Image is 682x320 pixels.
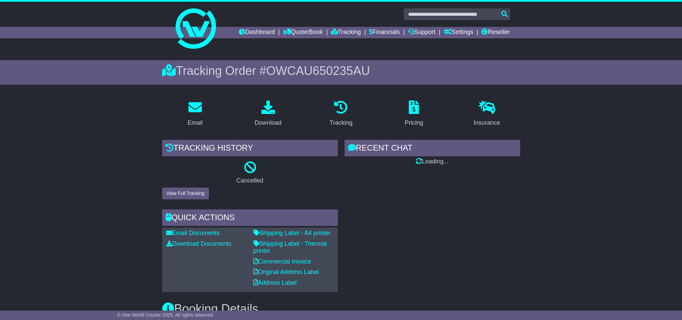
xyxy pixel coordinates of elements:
[162,140,338,158] div: Tracking history
[187,118,203,127] div: Email
[253,258,311,265] a: Commercial Invoice
[253,279,297,286] a: Address Label
[481,27,510,38] a: Reseller
[253,240,327,254] a: Shipping Label - Thermal printer
[239,27,275,38] a: Dashboard
[117,312,214,318] span: © One World Courier 2025. All rights reserved.
[345,140,520,158] div: RECENT CHAT
[253,230,331,236] a: Shipping Label - A4 printer
[183,98,207,130] a: Email
[408,27,435,38] a: Support
[162,302,520,316] h3: Booking Details
[469,98,505,130] a: Insurance
[369,27,400,38] a: Financials
[166,230,220,236] a: Email Documents
[253,269,319,275] a: Original Address Label
[331,27,361,38] a: Tracking
[162,177,338,185] p: Cancelled
[162,209,338,228] div: Quick Actions
[250,98,286,130] a: Download
[444,27,473,38] a: Settings
[266,64,370,78] span: OWCAU650235AU
[325,98,357,130] a: Tracking
[283,27,323,38] a: Quote/Book
[474,118,500,127] div: Insurance
[400,98,428,130] a: Pricing
[345,158,520,165] div: Loading...
[405,118,423,127] div: Pricing
[166,240,231,247] a: Download Documents
[255,118,282,127] div: Download
[162,188,209,199] button: View Full Tracking
[162,64,520,78] div: Tracking Order #
[329,118,352,127] div: Tracking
